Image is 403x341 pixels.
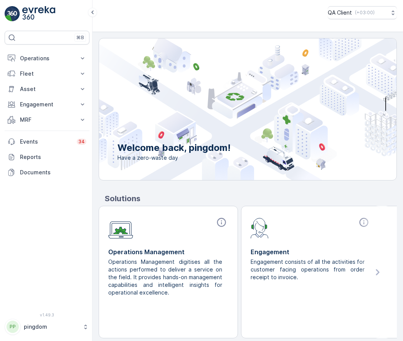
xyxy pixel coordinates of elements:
[5,134,89,149] a: Events34
[78,139,85,145] p: 34
[64,38,396,180] img: city illustration
[105,193,397,204] p: Solutions
[5,6,20,22] img: logo
[5,165,89,180] a: Documents
[5,81,89,97] button: Asset
[5,149,89,165] a: Reports
[20,101,74,108] p: Engagement
[5,66,89,81] button: Fleet
[5,319,89,335] button: PPpingdom
[108,217,133,239] img: module-icon
[328,6,397,19] button: QA Client(+03:00)
[251,217,269,238] img: module-icon
[20,85,74,93] p: Asset
[20,70,74,78] p: Fleet
[20,169,86,176] p: Documents
[20,153,86,161] p: Reports
[20,116,74,124] p: MRF
[117,142,231,154] p: Welcome back, pingdom!
[5,97,89,112] button: Engagement
[5,51,89,66] button: Operations
[24,323,79,331] p: pingdom
[5,112,89,127] button: MRF
[20,138,72,146] p: Events
[20,55,74,62] p: Operations
[355,10,375,16] p: ( +03:00 )
[7,321,19,333] div: PP
[251,258,365,281] p: Engagement consists of all the activities for customer facing operations from order receipt to in...
[5,313,89,317] span: v 1.49.3
[117,154,231,162] span: Have a zero-waste day
[108,247,228,257] p: Operations Management
[76,35,84,41] p: ⌘B
[22,6,55,22] img: logo_light-DOdMpM7g.png
[328,9,352,17] p: QA Client
[251,247,371,257] p: Engagement
[108,258,222,296] p: Operations Management digitises all the actions performed to deliver a service on the field. It p...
